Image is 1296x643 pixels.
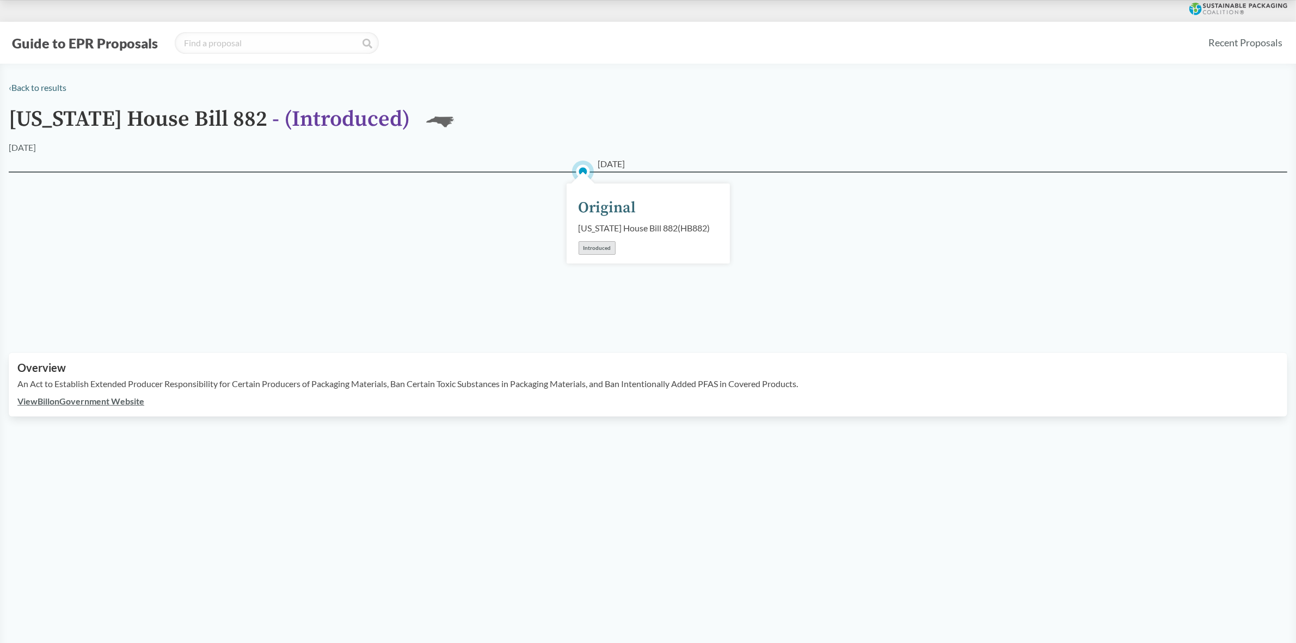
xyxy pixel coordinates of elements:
div: [US_STATE] House Bill 882 ( HB882 ) [579,222,710,235]
p: An Act to Establish Extended Producer Responsibility for Certain Producers of Packaging Materials... [17,377,1279,390]
input: Find a proposal [175,32,379,54]
h1: [US_STATE] House Bill 882 [9,107,410,141]
a: Recent Proposals [1203,30,1287,55]
h2: Overview [17,362,1279,374]
div: Original [579,197,636,219]
div: [DATE] [9,141,36,154]
span: - ( Introduced ) [272,106,410,133]
span: [DATE] [598,157,625,170]
a: ‹Back to results [9,82,66,93]
div: Introduced [579,241,616,255]
button: Guide to EPR Proposals [9,34,161,52]
a: ViewBillonGovernment Website [17,396,144,406]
